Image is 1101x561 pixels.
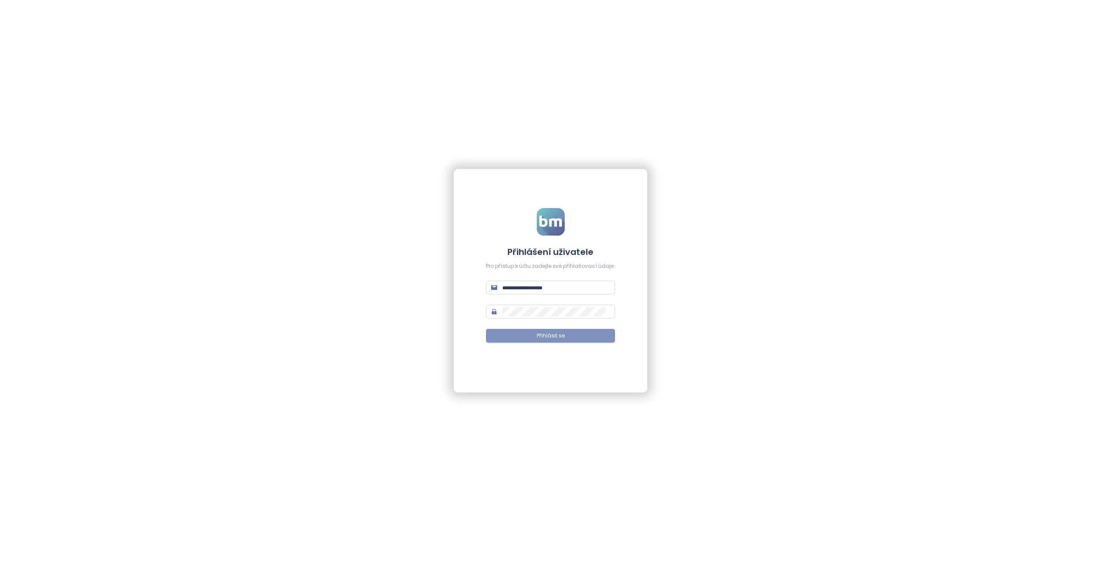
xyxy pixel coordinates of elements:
[537,332,565,340] span: Přihlásit se
[491,309,497,315] span: lock
[486,329,615,343] button: Přihlásit se
[486,246,615,258] h4: Přihlášení uživatele
[491,285,497,291] span: mail
[486,262,615,270] div: Pro přístup k účtu zadejte své přihlašovací údaje.
[537,208,565,236] img: logo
